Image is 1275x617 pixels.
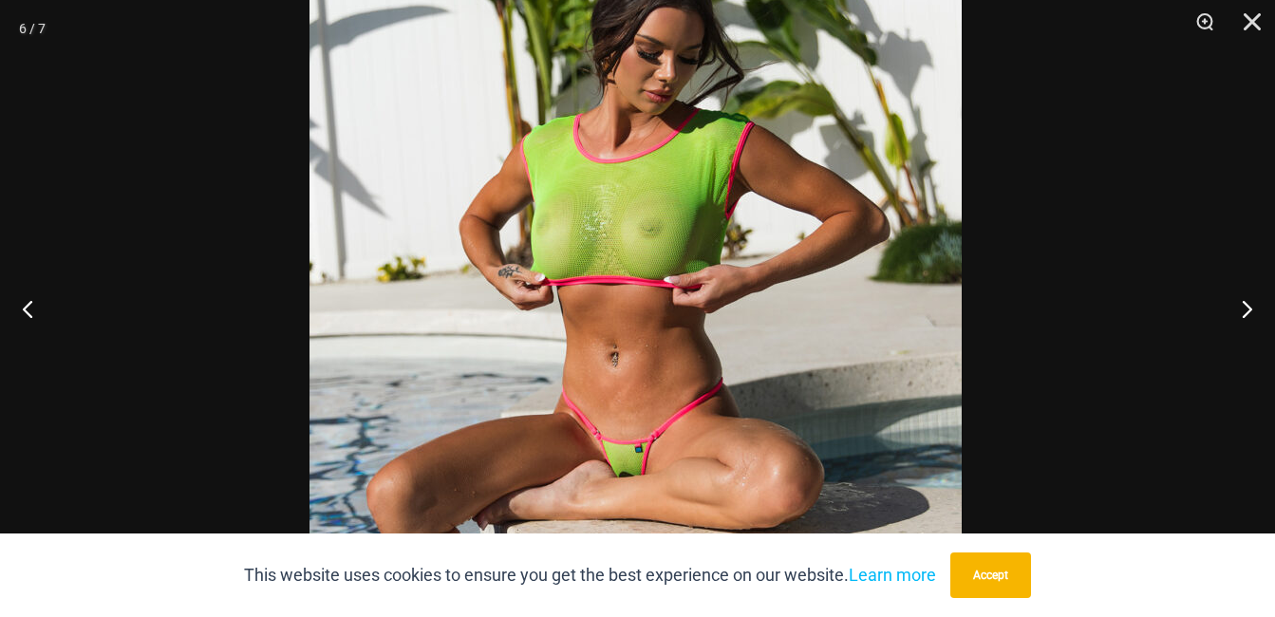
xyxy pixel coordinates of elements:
[1204,261,1275,356] button: Next
[244,561,936,589] p: This website uses cookies to ensure you get the best experience on our website.
[950,552,1031,598] button: Accept
[19,14,46,43] div: 6 / 7
[849,565,936,585] a: Learn more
